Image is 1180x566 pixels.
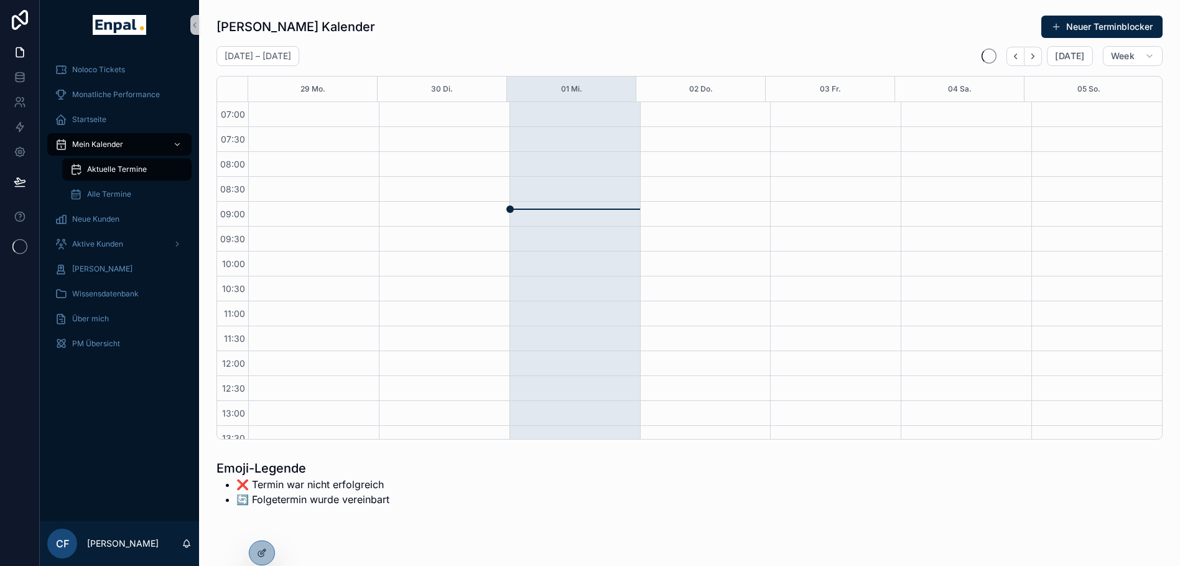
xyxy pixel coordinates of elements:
[87,189,131,199] span: Alle Termine
[216,18,375,35] h1: [PERSON_NAME] Kalender
[219,383,248,394] span: 12:30
[1041,16,1163,38] button: Neuer Terminblocker
[87,164,147,174] span: Aktuelle Termine
[72,115,106,125] span: Startseite
[47,308,192,330] a: Über mich
[62,183,192,205] a: Alle Termine
[72,264,132,274] span: [PERSON_NAME]
[72,139,123,149] span: Mein Kalender
[1077,77,1100,101] button: 05 So.
[236,477,389,492] li: ❌ Termin war nicht erfolgreich
[431,77,453,101] button: 30 Di.
[72,65,125,75] span: Noloco Tickets
[1006,47,1024,66] button: Back
[40,50,199,371] div: scrollable content
[561,77,582,101] button: 01 Mi.
[300,77,325,101] button: 29 Mo.
[47,59,192,81] a: Noloco Tickets
[219,283,248,294] span: 10:30
[225,50,291,62] h2: [DATE] – [DATE]
[820,77,841,101] button: 03 Fr.
[47,333,192,355] a: PM Übersicht
[72,214,119,224] span: Neue Kunden
[1047,46,1092,66] button: [DATE]
[219,433,248,443] span: 13:30
[221,333,248,344] span: 11:30
[93,15,146,35] img: App logo
[1111,50,1135,62] span: Week
[72,90,160,100] span: Monatliche Performance
[216,460,389,477] h1: Emoji-Legende
[72,339,120,349] span: PM Übersicht
[1055,50,1084,62] span: [DATE]
[689,77,713,101] button: 02 Do.
[219,258,248,269] span: 10:00
[218,134,248,144] span: 07:30
[217,233,248,244] span: 09:30
[218,109,248,120] span: 07:00
[72,289,139,299] span: Wissensdatenbank
[217,184,248,194] span: 08:30
[47,233,192,255] a: Aktive Kunden
[217,159,248,169] span: 08:00
[87,537,159,550] p: [PERSON_NAME]
[47,83,192,106] a: Monatliche Performance
[948,77,972,101] button: 04 Sa.
[219,408,248,418] span: 13:00
[72,239,123,249] span: Aktive Kunden
[47,283,192,305] a: Wissensdatenbank
[47,208,192,230] a: Neue Kunden
[236,492,389,507] li: 🔄️ Folgetermin wurde vereinbart
[1103,46,1163,66] button: Week
[62,158,192,181] a: Aktuelle Termine
[47,108,192,131] a: Startseite
[56,536,69,551] span: CF
[47,258,192,280] a: [PERSON_NAME]
[72,314,109,324] span: Über mich
[221,308,248,319] span: 11:00
[1024,47,1042,66] button: Next
[47,133,192,156] a: Mein Kalender
[219,358,248,369] span: 12:00
[217,209,248,219] span: 09:00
